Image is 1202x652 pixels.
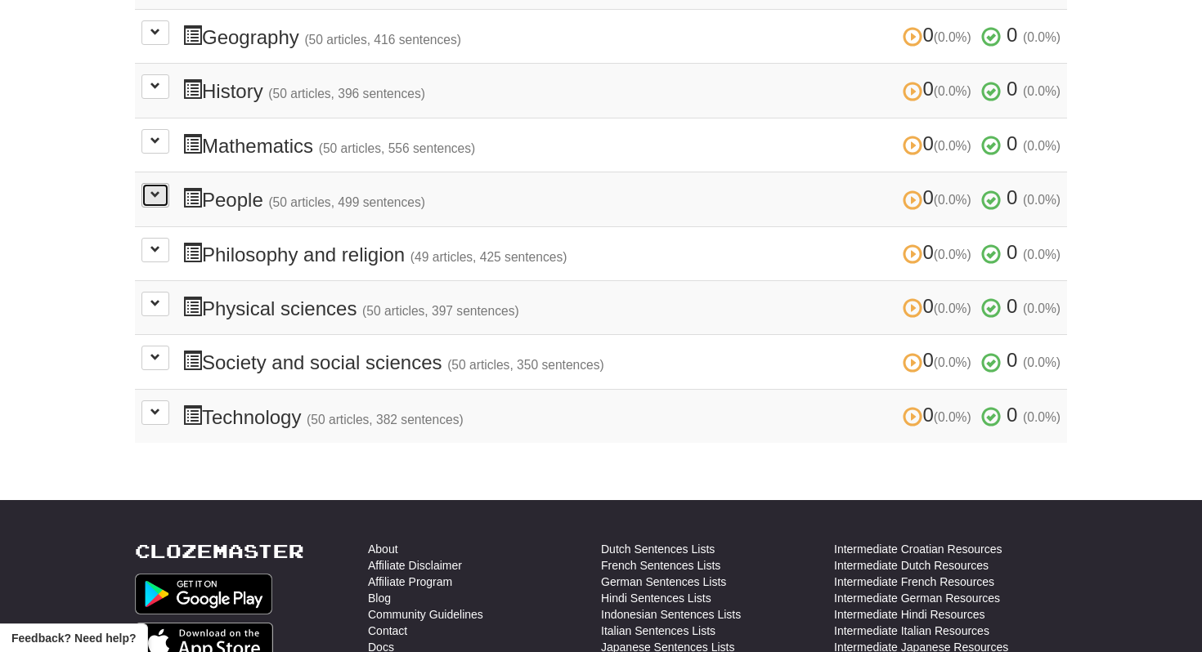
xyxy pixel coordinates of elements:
[834,557,989,574] a: Intermediate Dutch Resources
[11,630,136,646] span: Open feedback widget
[903,241,976,263] span: 0
[1007,24,1017,46] span: 0
[834,590,1000,606] a: Intermediate German Resources
[934,410,971,424] small: (0.0%)
[934,193,971,207] small: (0.0%)
[1007,295,1017,317] span: 0
[368,574,452,590] a: Affiliate Program
[1023,301,1061,315] small: (0.0%)
[368,541,398,557] a: About
[182,25,1061,48] h3: Geography
[601,557,720,574] a: French Sentences Lists
[601,623,715,639] a: Italian Sentences Lists
[268,87,425,100] small: (50 articles, 396 sentences)
[1023,410,1061,424] small: (0.0%)
[601,606,741,623] a: Indonesian Sentences Lists
[903,78,976,100] span: 0
[1007,404,1017,426] span: 0
[834,574,994,590] a: Intermediate French Resources
[319,141,476,155] small: (50 articles, 556 sentences)
[903,295,976,317] span: 0
[135,541,304,561] a: Clozemaster
[368,557,462,574] a: Affiliate Disclaimer
[1007,186,1017,208] span: 0
[903,349,976,371] span: 0
[410,250,567,264] small: (49 articles, 425 sentences)
[1007,349,1017,371] span: 0
[135,574,272,614] img: Get it on Google Play
[182,242,1061,266] h3: Philosophy and religion
[601,590,711,606] a: Hindi Sentences Lists
[268,195,425,209] small: (50 articles, 499 sentences)
[182,78,1061,102] h3: History
[1007,132,1017,154] span: 0
[182,187,1061,211] h3: People
[1023,355,1061,369] small: (0.0%)
[934,355,971,369] small: (0.0%)
[1023,30,1061,44] small: (0.0%)
[934,84,971,98] small: (0.0%)
[934,139,971,153] small: (0.0%)
[304,33,461,47] small: (50 articles, 416 sentences)
[362,304,519,318] small: (50 articles, 397 sentences)
[1023,248,1061,261] small: (0.0%)
[182,350,1061,373] h3: Society and social sciences
[834,623,989,639] a: Intermediate Italian Resources
[447,358,604,372] small: (50 articles, 350 sentences)
[1023,193,1061,207] small: (0.0%)
[834,541,1002,557] a: Intermediate Croatian Resources
[834,606,984,623] a: Intermediate Hindi Resources
[307,413,464,426] small: (50 articles, 382 sentences)
[601,541,715,557] a: Dutch Sentences Lists
[182,296,1061,319] h3: Physical sciences
[903,24,976,46] span: 0
[903,132,976,154] span: 0
[1007,78,1017,100] span: 0
[1007,241,1017,263] span: 0
[1023,84,1061,98] small: (0.0%)
[601,574,726,590] a: German Sentences Lists
[903,186,976,208] span: 0
[182,133,1061,157] h3: Mathematics
[368,590,391,606] a: Blog
[1023,139,1061,153] small: (0.0%)
[934,248,971,261] small: (0.0%)
[903,404,976,426] span: 0
[934,301,971,315] small: (0.0%)
[368,623,407,639] a: Contact
[934,30,971,44] small: (0.0%)
[368,606,483,623] a: Community Guidelines
[182,404,1061,428] h3: Technology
